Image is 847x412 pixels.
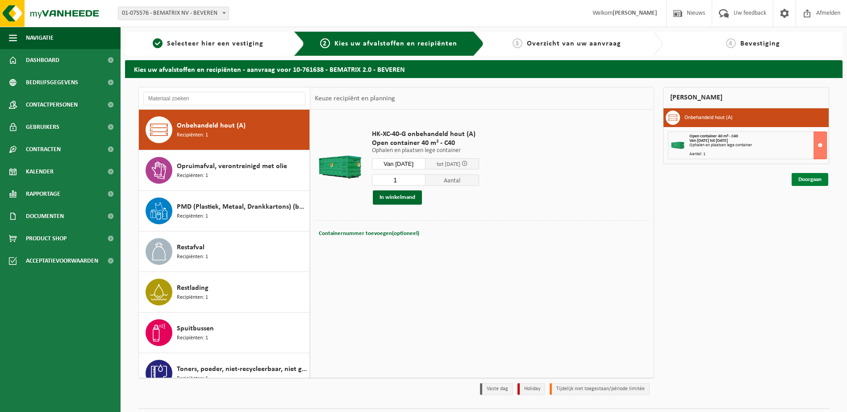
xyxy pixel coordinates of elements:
span: Bedrijfsgegevens [26,71,78,94]
div: [PERSON_NAME] [663,87,829,108]
p: Ophalen en plaatsen lege container [372,148,479,154]
span: Product Shop [26,227,67,250]
span: Opruimafval, verontreinigd met olie [177,161,287,172]
span: Recipiënten: 1 [177,375,208,383]
span: Contactpersonen [26,94,78,116]
div: Keuze recipiënt en planning [310,87,400,110]
span: Bevestiging [740,40,780,47]
span: Navigatie [26,27,54,49]
button: Restafval Recipiënten: 1 [139,231,310,272]
span: Recipiënten: 1 [177,212,208,221]
span: Toners, poeder, niet-recycleerbaar, niet gevaarlijk [177,364,307,375]
span: Containernummer toevoegen(optioneel) [319,231,419,236]
button: In winkelmand [373,190,422,205]
span: Recipiënten: 1 [177,172,208,180]
input: Selecteer datum [372,158,426,169]
strong: Van [DATE] tot [DATE] [689,138,728,143]
span: Kalender [26,161,54,183]
span: PMD (Plastiek, Metaal, Drankkartons) (bedrijven) [177,202,307,212]
span: Dashboard [26,49,59,71]
span: Restafval [177,242,204,253]
span: Kies uw afvalstoffen en recipiënten [334,40,457,47]
span: Recipiënten: 1 [177,293,208,302]
div: Ophalen en plaatsen lege container [689,143,826,148]
button: Toners, poeder, niet-recycleerbaar, niet gevaarlijk Recipiënten: 1 [139,353,310,394]
span: Selecteer hier een vestiging [167,40,263,47]
span: Spuitbussen [177,323,214,334]
li: Vaste dag [480,383,513,395]
span: Aantal [426,174,479,186]
span: Contracten [26,138,61,161]
a: 1Selecteer hier een vestiging [129,38,287,49]
span: 2 [320,38,330,48]
span: 01-075576 - BEMATRIX NV - BEVEREN [118,7,229,20]
button: Restlading Recipiënten: 1 [139,272,310,313]
input: Materiaal zoeken [143,92,305,105]
span: Restlading [177,283,209,293]
div: Aantal: 1 [689,152,826,157]
span: Recipiënten: 1 [177,131,208,140]
span: 01-075576 - BEMATRIX NV - BEVEREN [118,7,229,20]
span: Rapportage [26,183,60,205]
span: Onbehandeld hout (A) [177,120,246,131]
span: Gebruikers [26,116,59,138]
span: 4 [726,38,736,48]
span: Documenten [26,205,64,227]
strong: [PERSON_NAME] [613,10,657,16]
button: PMD (Plastiek, Metaal, Drankkartons) (bedrijven) Recipiënten: 1 [139,191,310,231]
h2: Kies uw afvalstoffen en recipiënten - aanvraag voor 10-761638 - BEMATRIX 2.0 - BEVEREN [125,60,843,78]
span: tot [DATE] [437,161,460,167]
li: Holiday [517,383,545,395]
span: HK-XC-40-G onbehandeld hout (A) [372,130,479,139]
h3: Onbehandeld hout (A) [684,111,733,125]
button: Containernummer toevoegen(optioneel) [318,227,420,240]
span: 1 [153,38,163,48]
span: Open container 40 m³ - C40 [689,134,738,139]
span: Recipiënten: 1 [177,334,208,342]
button: Opruimafval, verontreinigd met olie Recipiënten: 1 [139,150,310,191]
button: Spuitbussen Recipiënten: 1 [139,313,310,353]
button: Onbehandeld hout (A) Recipiënten: 1 [139,110,310,150]
span: Overzicht van uw aanvraag [527,40,621,47]
span: Acceptatievoorwaarden [26,250,98,272]
span: 3 [513,38,522,48]
li: Tijdelijk niet toegestaan/période limitée [550,383,650,395]
span: Recipiënten: 1 [177,253,208,261]
span: Open container 40 m³ - C40 [372,139,479,148]
a: Doorgaan [792,173,828,186]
